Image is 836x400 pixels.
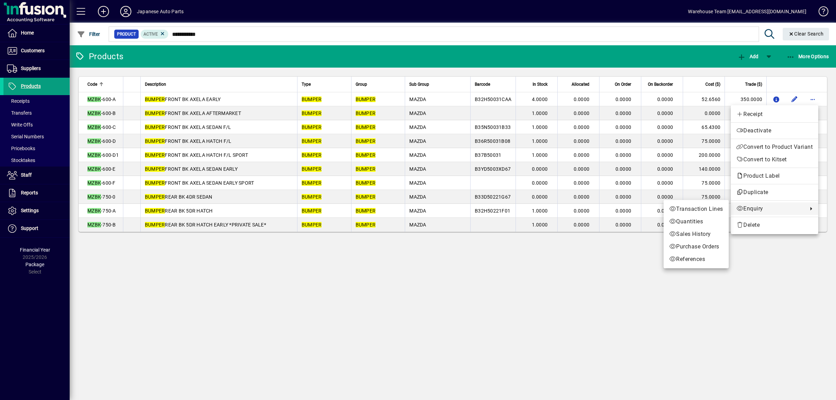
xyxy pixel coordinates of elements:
span: Transaction Lines [669,205,723,213]
span: Convert to Kitset [736,155,813,164]
span: Convert to Product Variant [736,143,813,151]
span: Deactivate [736,126,813,135]
span: References [669,255,723,263]
span: Product Label [736,172,783,179]
span: Receipt [736,110,813,118]
button: Deactivate product [731,124,818,137]
span: Quantities [669,217,723,226]
span: Sales History [669,230,723,238]
span: Duplicate [736,188,813,197]
span: Purchase Orders [669,243,723,251]
span: Delete [736,221,813,229]
span: Enquiry [736,205,804,213]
